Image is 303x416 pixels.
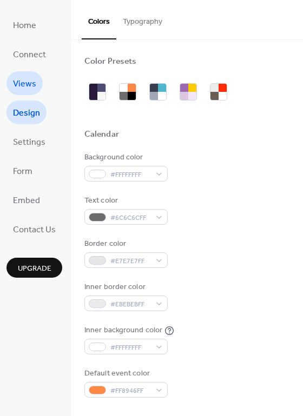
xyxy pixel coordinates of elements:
[18,263,51,274] span: Upgrade
[6,100,47,124] a: Design
[84,152,166,163] div: Background color
[84,325,162,336] div: Inner background color
[6,130,52,153] a: Settings
[84,368,166,379] div: Default event color
[110,212,150,224] span: #6C6C6CFF
[110,342,150,353] span: #FFFFFFFF
[84,238,166,250] div: Border color
[13,105,40,122] span: Design
[84,195,166,206] div: Text color
[84,281,166,293] div: Inner border color
[13,134,45,151] span: Settings
[84,56,136,68] div: Color Presets
[6,13,43,37] a: Home
[110,385,150,397] span: #FF8946FF
[13,46,46,64] span: Connect
[13,163,32,180] span: Form
[6,159,39,183] a: Form
[110,299,150,310] span: #EBEBEBFF
[13,192,40,210] span: Embed
[84,129,119,140] div: Calendar
[6,217,62,241] a: Contact Us
[6,42,52,66] a: Connect
[6,258,62,278] button: Upgrade
[13,222,56,239] span: Contact Us
[13,17,36,35] span: Home
[110,169,150,180] span: #FFFFFFFF
[13,76,36,93] span: Views
[6,71,43,95] a: Views
[110,256,150,267] span: #E7E7E7FF
[6,188,47,212] a: Embed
